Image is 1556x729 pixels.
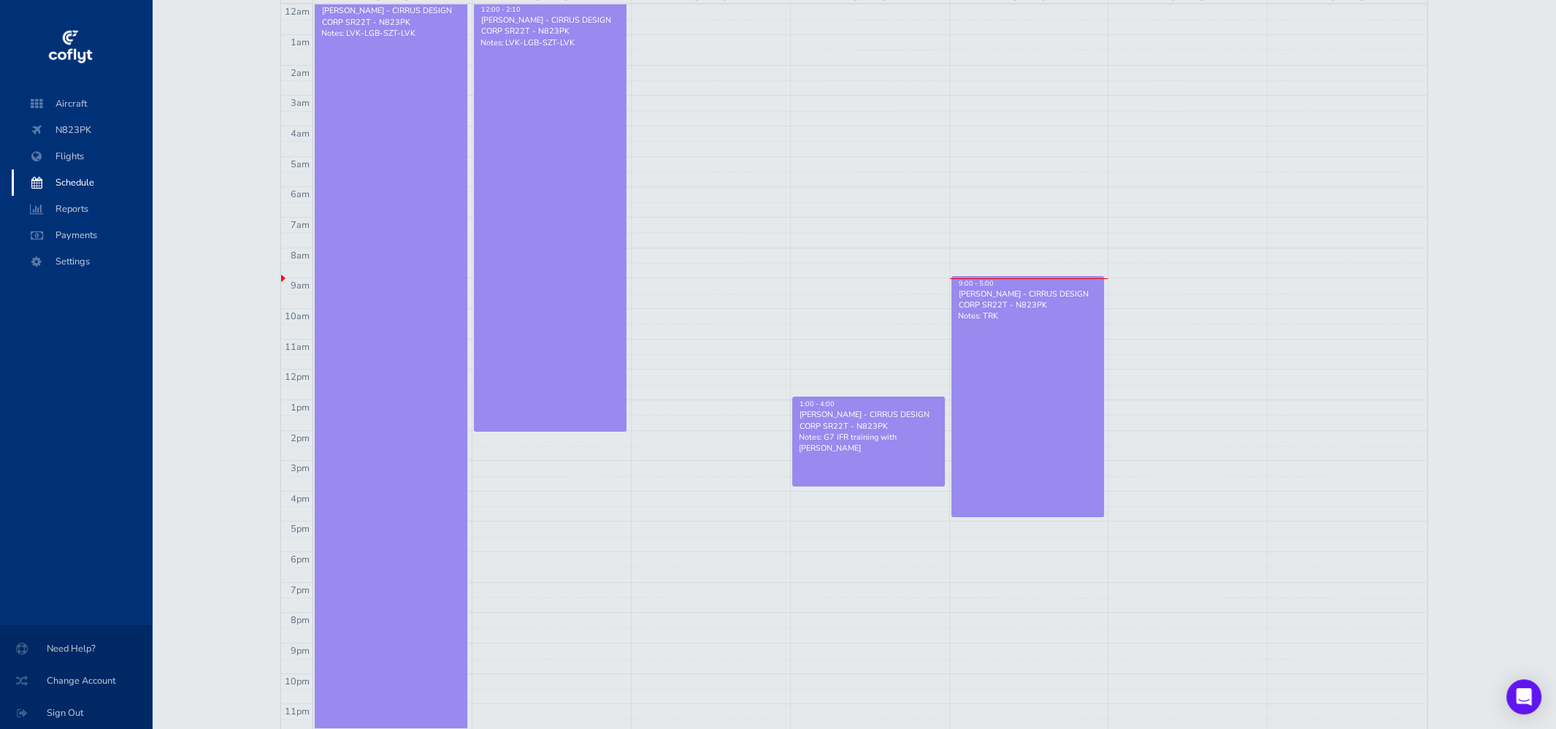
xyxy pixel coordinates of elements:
span: Aircraft [26,91,137,117]
span: 10pm [285,675,310,688]
span: 2pm [291,432,310,445]
span: 8pm [291,614,310,627]
div: [PERSON_NAME] - CIRRUS DESIGN CORP SR22T - N823PK [321,5,461,27]
span: 9am [291,279,310,292]
span: 11am [285,340,310,354]
span: Change Account [18,668,134,694]
span: 12pm [285,370,310,383]
div: [PERSON_NAME] - CIRRUS DESIGN CORP SR22T - N823PK [480,15,620,37]
span: 6pm [291,553,310,566]
span: N823PK [26,117,137,143]
span: Payments [26,222,137,248]
span: Flights [26,143,137,169]
span: 9pm [291,644,310,657]
span: 4pm [291,492,310,505]
span: 1:00 - 4:00 [800,400,835,408]
span: 5am [291,158,310,171]
p: Notes: LVK-LGB-SZT-LVK [321,28,461,39]
span: Need Help? [18,636,134,662]
div: Open Intercom Messenger [1506,679,1541,714]
p: Notes: G7 IFR training with [PERSON_NAME] [799,432,938,454]
span: 3pm [291,462,310,475]
span: Schedule [26,169,137,196]
div: [PERSON_NAME] - CIRRUS DESIGN CORP SR22T - N823PK [799,409,938,431]
span: 3am [291,96,310,110]
span: Reports [26,196,137,222]
span: 1am [291,36,310,49]
span: 7pm [291,584,310,597]
span: 10am [285,310,310,323]
span: 7am [291,218,310,232]
p: Notes: LVK-LGB-SZT-LVK [480,37,620,48]
span: 12:00 - 2:10 [481,5,521,14]
span: 6am [291,188,310,201]
span: 11pm [285,705,310,718]
span: 4am [291,127,310,140]
span: 5pm [291,522,310,535]
span: Sign Out [18,700,134,726]
span: 2am [291,66,310,80]
img: coflyt logo [46,26,94,69]
span: 12am [285,5,310,18]
span: 8am [291,249,310,262]
div: [PERSON_NAME] - CIRRUS DESIGN CORP SR22T - N823PK [958,289,1097,310]
span: 9:00 - 5:00 [959,279,994,288]
p: Notes: TRK [958,310,1097,321]
span: 1pm [291,401,310,414]
span: Settings [26,248,137,275]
